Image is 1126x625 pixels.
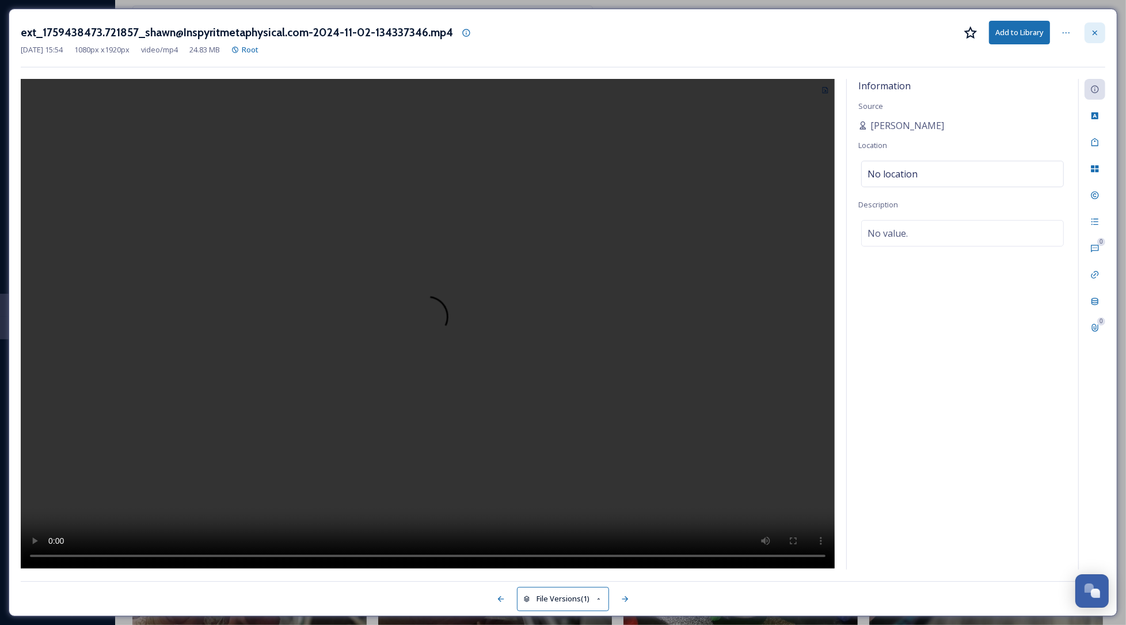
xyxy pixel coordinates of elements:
span: No location [868,167,918,181]
h3: ext_1759438473.721857_shawn@Inspyritmetaphysical.com-2024-11-02-134337346.mp4 [21,24,453,41]
span: Source [858,101,883,111]
span: Description [858,199,898,210]
span: Location [858,140,887,150]
button: Open Chat [1075,574,1109,608]
span: 24.83 MB [189,44,220,55]
span: [PERSON_NAME] [870,119,944,132]
span: [DATE] 15:54 [21,44,63,55]
div: 0 [1097,317,1105,325]
button: File Versions(1) [517,587,609,611]
span: No value. [868,226,908,240]
span: Root [242,44,258,55]
span: 1080 px x 1920 px [74,44,130,55]
span: Information [858,79,911,92]
div: 0 [1097,238,1105,246]
span: video/mp4 [141,44,178,55]
button: Add to Library [989,21,1050,44]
